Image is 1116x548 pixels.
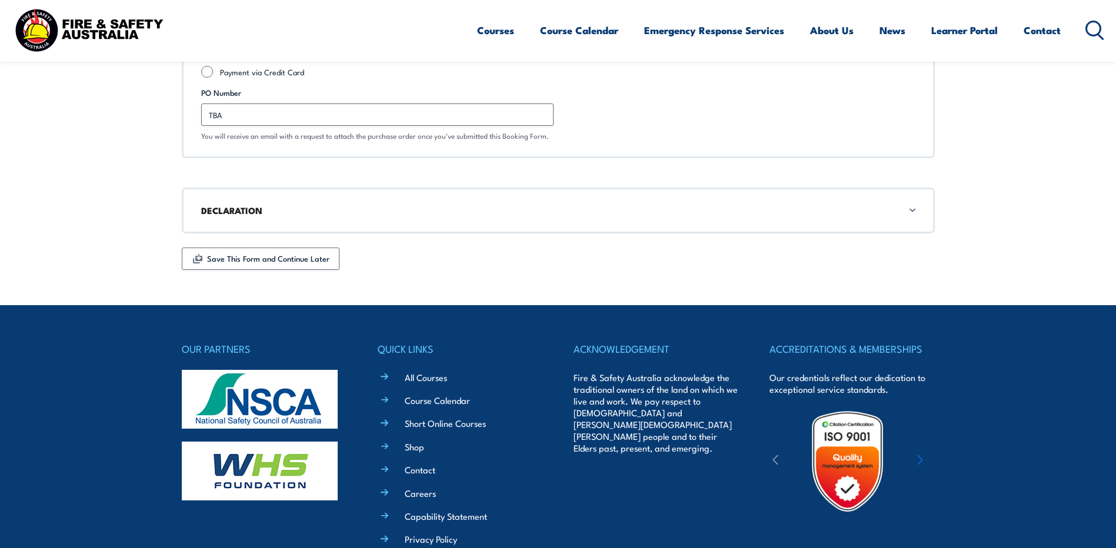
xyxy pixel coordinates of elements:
[900,441,1002,482] img: ewpa-logo
[931,15,998,46] a: Learner Portal
[405,533,457,545] a: Privacy Policy
[405,394,470,406] a: Course Calendar
[182,340,347,357] h4: OUR PARTNERS
[405,440,424,453] a: Shop
[405,417,486,429] a: Short Online Courses
[405,463,435,476] a: Contact
[644,15,784,46] a: Emergency Response Services
[405,510,487,522] a: Capability Statement
[201,204,915,217] h3: DECLARATION
[769,340,934,357] h4: ACCREDITATIONS & MEMBERSHIPS
[574,340,738,357] h4: ACKNOWLEDGEMENT
[796,410,899,513] img: Untitled design (19)
[540,15,618,46] a: Course Calendar
[880,15,905,46] a: News
[574,372,738,454] p: Fire & Safety Australia acknowledge the traditional owners of the land on which we live and work....
[201,131,915,142] div: You will receive an email with a request to attach the purchase order once you've submitted this ...
[477,15,514,46] a: Courses
[182,188,935,233] div: DECLARATION
[810,15,854,46] a: About Us
[405,487,436,499] a: Careers
[769,372,934,395] p: Our credentials reflect our dedication to exceptional service standards.
[405,371,447,383] a: All Courses
[182,370,338,429] img: nsca-logo-footer
[182,248,339,270] button: Save This Form and Continue Later
[378,340,542,357] h4: QUICK LINKS
[1024,15,1061,46] a: Contact
[182,442,338,500] img: whs-logo-footer
[201,87,915,99] label: PO Number
[220,66,915,78] label: Payment via Credit Card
